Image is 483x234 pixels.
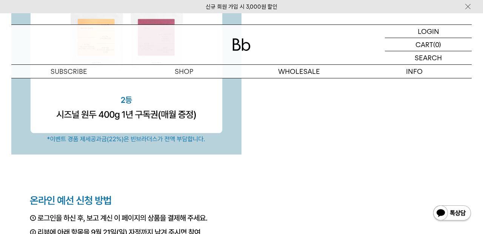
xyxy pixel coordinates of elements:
p: CART [415,38,433,51]
img: 로고 [232,38,251,51]
p: SEARCH [415,51,442,64]
p: (0) [433,38,441,51]
a: SUBSCRIBE [11,65,126,78]
p: LOGIN [418,25,439,38]
a: LOGIN [385,25,472,38]
a: SHOP [126,65,241,78]
p: INFO [357,65,472,78]
a: CART (0) [385,38,472,51]
a: 신규 회원 가입 시 3,000원 할인 [206,3,277,10]
p: WHOLESALE [241,65,357,78]
img: 카카오톡 채널 1:1 채팅 버튼 [432,205,472,223]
